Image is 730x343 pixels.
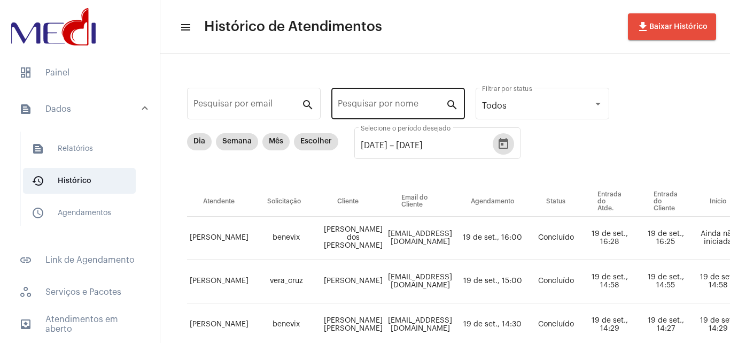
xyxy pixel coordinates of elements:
img: d3a1b5fa-500b-b90f-5a1c-719c20e9830b.png [9,5,98,48]
td: 19 de set., 16:28 [581,217,638,260]
input: Data de início [361,141,387,150]
mat-chip: Semana [216,133,258,150]
mat-icon: sidenav icon [19,254,32,266]
span: Atendimentos em aberto [11,311,149,337]
td: Concluído [530,260,581,303]
span: Serviços e Pacotes [11,279,149,305]
mat-chip: Escolher [294,133,338,150]
mat-chip: Mês [262,133,290,150]
td: 19 de set., 15:00 [455,260,530,303]
span: Link de Agendamento [11,247,149,273]
span: benevix [273,321,300,328]
span: Baixar Histórico [636,23,708,31]
input: Pesquisar por nome [338,101,446,111]
span: Relatórios [23,136,136,162]
input: Pesquisar por email [193,101,301,111]
mat-panel-title: Dados [19,103,143,116]
div: sidenav iconDados [6,126,160,241]
span: Agendamentos [23,200,136,226]
span: – [390,141,394,150]
mat-expansion-panel-header: sidenav iconDados [6,92,160,126]
td: [PERSON_NAME] [187,260,251,303]
th: Entrada do Cliente [638,187,694,217]
span: sidenav icon [19,66,32,79]
mat-icon: file_download [636,20,649,33]
span: Painel [11,60,149,86]
span: Todos [482,102,507,110]
th: Cliente [321,187,385,217]
th: Status [530,187,581,217]
mat-icon: sidenav icon [19,103,32,116]
button: Open calendar [493,133,514,155]
mat-icon: search [301,98,314,111]
td: 19 de set., 14:58 [581,260,638,303]
span: Histórico de Atendimentos [204,18,382,35]
mat-icon: sidenav icon [180,21,190,34]
mat-chip: Dia [187,133,212,150]
th: Email do Cliente [385,187,455,217]
th: Solicitação [251,187,321,217]
td: [PERSON_NAME] [187,217,251,260]
span: vera_cruz [270,277,303,285]
button: Baixar Histórico [628,13,716,40]
mat-icon: sidenav icon [32,207,44,219]
mat-icon: search [446,98,459,111]
mat-icon: sidenav icon [32,174,44,187]
td: Concluído [530,217,581,260]
td: [PERSON_NAME] [321,260,385,303]
td: [EMAIL_ADDRESS][DOMAIN_NAME] [385,217,455,260]
th: Entrada do Atde. [581,187,638,217]
th: Agendamento [455,187,530,217]
td: 19 de set., 14:55 [638,260,694,303]
span: sidenav icon [19,286,32,299]
td: 19 de set., 16:00 [455,217,530,260]
td: [EMAIL_ADDRESS][DOMAIN_NAME] [385,260,455,303]
th: Atendente [187,187,251,217]
td: 19 de set., 16:25 [638,217,694,260]
input: Data do fim [396,141,460,150]
span: Histórico [23,168,136,194]
mat-icon: sidenav icon [32,142,44,155]
span: benevix [273,234,300,241]
td: [PERSON_NAME] dos [PERSON_NAME] [321,217,385,260]
mat-icon: sidenav icon [19,318,32,331]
